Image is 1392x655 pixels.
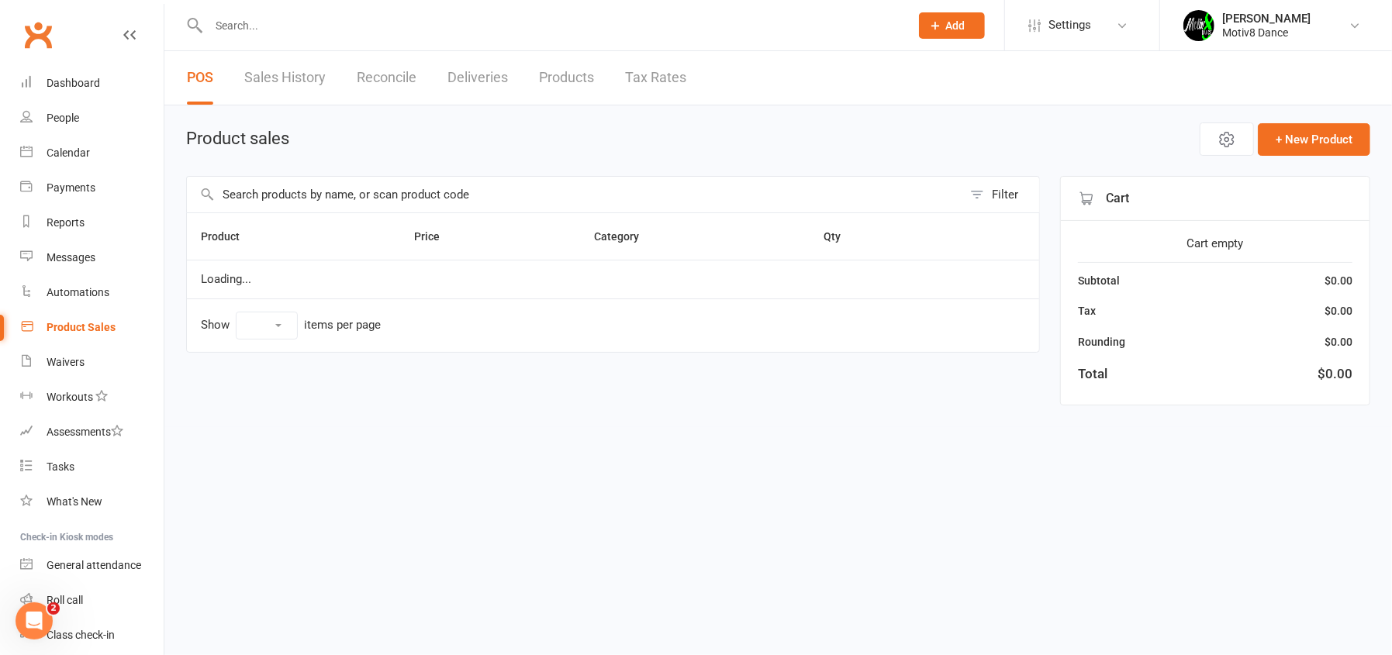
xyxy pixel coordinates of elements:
[824,230,858,243] span: Qty
[20,136,164,171] a: Calendar
[919,12,985,39] button: Add
[20,484,164,519] a: What's New
[47,559,141,571] div: General attendance
[47,321,116,333] div: Product Sales
[625,51,686,105] a: Tax Rates
[1048,8,1091,43] span: Settings
[20,66,164,101] a: Dashboard
[1318,364,1352,384] div: $0.00
[304,319,381,332] div: items per page
[414,227,457,246] button: Price
[1183,10,1214,41] img: thumb_image1679272194.png
[1078,364,1107,384] div: Total
[20,380,164,415] a: Workouts
[20,275,164,310] a: Automations
[47,251,95,264] div: Messages
[20,415,164,450] a: Assessments
[962,177,1039,212] button: Filter
[20,548,164,583] a: General attendance kiosk mode
[447,51,508,105] a: Deliveries
[1325,272,1352,289] div: $0.00
[19,16,57,54] a: Clubworx
[47,181,95,194] div: Payments
[47,426,123,438] div: Assessments
[186,129,289,148] h1: Product sales
[47,77,100,89] div: Dashboard
[47,594,83,606] div: Roll call
[539,51,594,105] a: Products
[1078,234,1352,253] div: Cart empty
[992,185,1018,204] div: Filter
[47,147,90,159] div: Calendar
[47,286,109,298] div: Automations
[20,345,164,380] a: Waivers
[20,205,164,240] a: Reports
[20,583,164,618] a: Roll call
[47,629,115,641] div: Class check-in
[47,112,79,124] div: People
[594,230,656,243] span: Category
[47,356,85,368] div: Waivers
[414,230,457,243] span: Price
[20,618,164,653] a: Class kiosk mode
[244,51,326,105] a: Sales History
[201,230,257,243] span: Product
[201,312,381,340] div: Show
[1061,177,1370,221] div: Cart
[594,227,656,246] button: Category
[187,51,213,105] a: POS
[47,460,74,473] div: Tasks
[47,216,85,229] div: Reports
[1078,333,1125,350] div: Rounding
[47,391,93,403] div: Workouts
[946,19,965,32] span: Add
[1078,272,1120,289] div: Subtotal
[20,171,164,205] a: Payments
[187,177,962,212] input: Search products by name, or scan product code
[16,602,53,639] iframe: Intercom live chat
[20,310,164,345] a: Product Sales
[187,260,1039,298] td: Loading...
[20,450,164,484] a: Tasks
[20,240,164,275] a: Messages
[357,51,416,105] a: Reconcile
[20,101,164,136] a: People
[1258,123,1370,156] button: + New Product
[204,15,899,36] input: Search...
[824,227,858,246] button: Qty
[47,495,102,508] div: What's New
[201,227,257,246] button: Product
[47,602,60,615] span: 2
[1325,302,1352,319] div: $0.00
[1325,333,1352,350] div: $0.00
[1222,12,1311,26] div: [PERSON_NAME]
[1078,302,1096,319] div: Tax
[1222,26,1311,40] div: Motiv8 Dance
